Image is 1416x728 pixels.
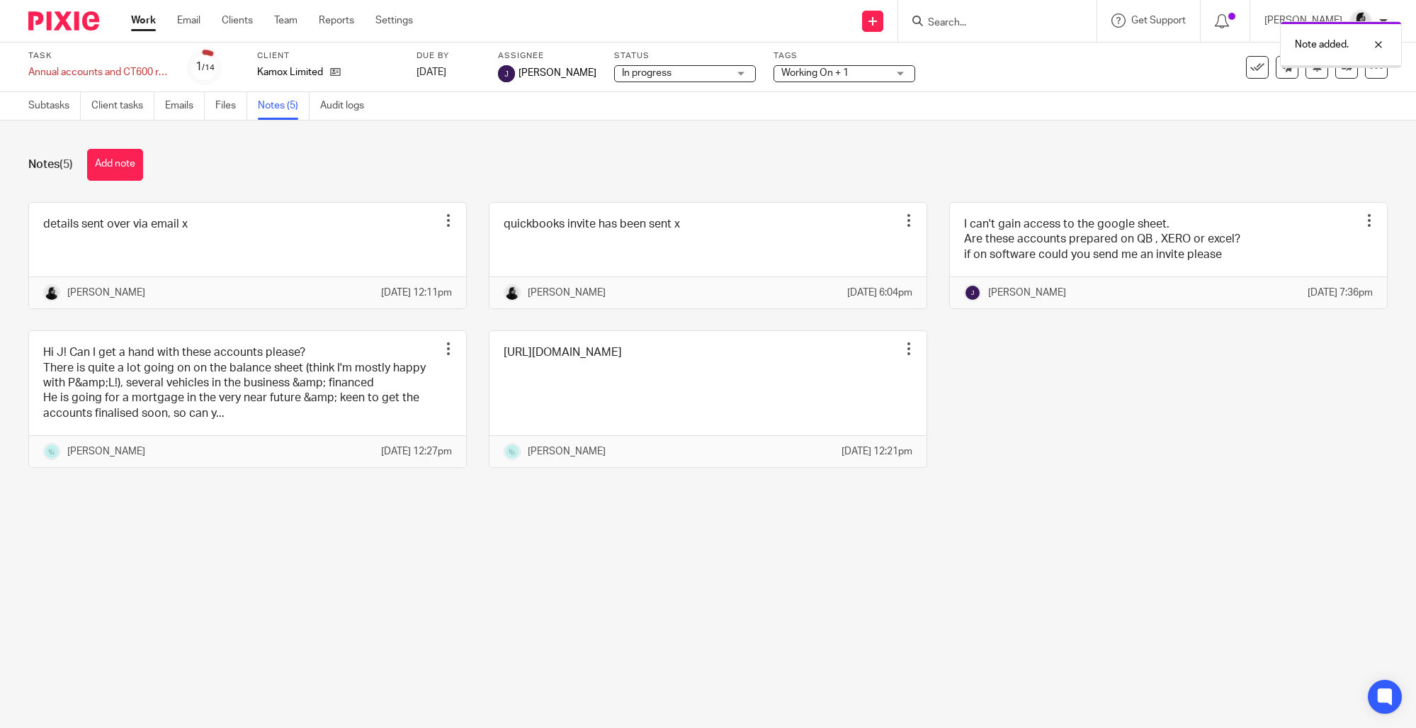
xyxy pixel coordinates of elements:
[91,92,154,120] a: Client tasks
[67,444,145,459] p: [PERSON_NAME]
[43,284,60,301] img: PHOTO-2023-03-20-11-06-28%203.jpg
[257,50,399,62] label: Client
[988,286,1066,300] p: [PERSON_NAME]
[202,64,215,72] small: /14
[381,286,452,300] p: [DATE] 12:11pm
[320,92,375,120] a: Audit logs
[504,284,521,301] img: PHOTO-2023-03-20-11-06-28%203.jpg
[381,444,452,459] p: [DATE] 12:27pm
[165,92,205,120] a: Emails
[28,92,81,120] a: Subtasks
[222,13,253,28] a: Clients
[847,286,912,300] p: [DATE] 6:04pm
[258,92,310,120] a: Notes (5)
[177,13,200,28] a: Email
[28,11,99,30] img: Pixie
[417,67,446,77] span: [DATE]
[43,443,60,460] img: Logo.png
[519,66,596,80] span: [PERSON_NAME]
[28,157,73,172] h1: Notes
[28,50,170,62] label: Task
[257,65,323,79] p: Kamox Limited
[87,149,143,181] button: Add note
[614,50,756,62] label: Status
[842,444,912,459] p: [DATE] 12:21pm
[1295,38,1349,52] p: Note added.
[196,59,215,75] div: 1
[319,13,354,28] a: Reports
[215,92,247,120] a: Files
[28,65,170,79] div: Annual accounts and CT600 return
[528,286,606,300] p: [PERSON_NAME]
[417,50,480,62] label: Due by
[964,284,981,301] img: svg%3E
[67,286,145,300] p: [PERSON_NAME]
[274,13,298,28] a: Team
[528,444,606,459] p: [PERSON_NAME]
[498,50,596,62] label: Assignee
[1349,10,1372,33] img: PHOTO-2023-03-20-11-06-28%203.jpg
[498,65,515,82] img: svg%3E
[1308,286,1373,300] p: [DATE] 7:36pm
[504,443,521,460] img: Logo.png
[131,13,156,28] a: Work
[375,13,413,28] a: Settings
[781,68,849,78] span: Working On + 1
[622,68,672,78] span: In progress
[60,159,73,170] span: (5)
